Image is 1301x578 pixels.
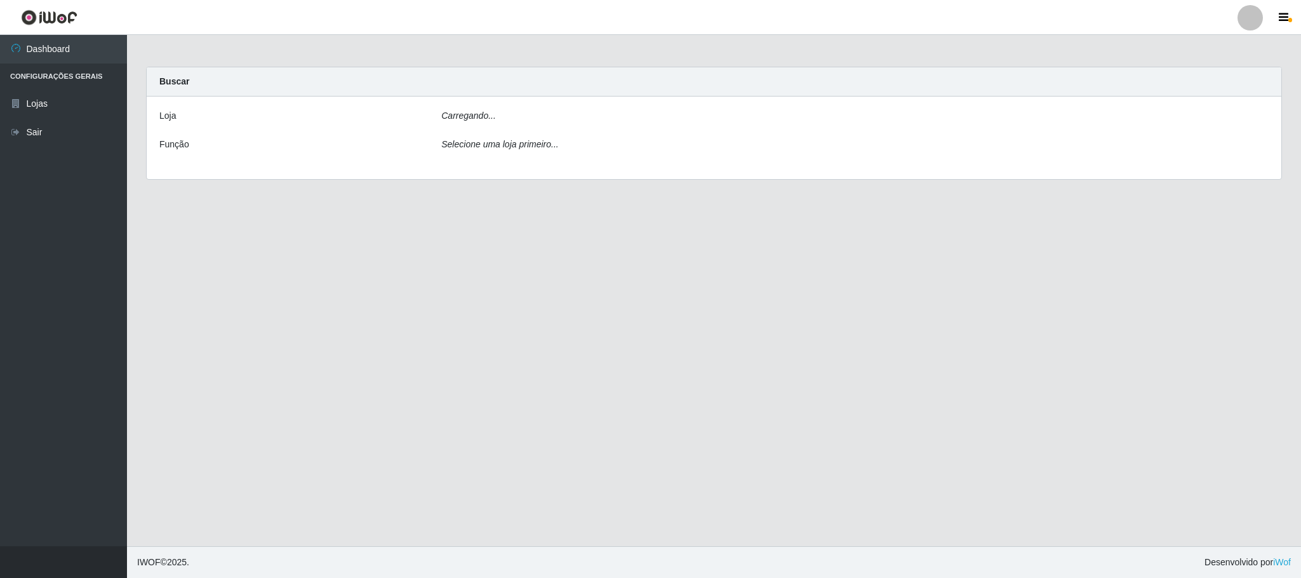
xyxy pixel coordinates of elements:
img: CoreUI Logo [21,10,77,25]
a: iWof [1273,557,1291,567]
i: Carregando... [441,111,496,121]
strong: Buscar [159,76,189,86]
i: Selecione uma loja primeiro... [441,139,558,149]
span: © 2025 . [137,556,189,569]
label: Função [159,138,189,151]
span: Desenvolvido por [1204,556,1291,569]
label: Loja [159,109,176,123]
span: IWOF [137,557,161,567]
